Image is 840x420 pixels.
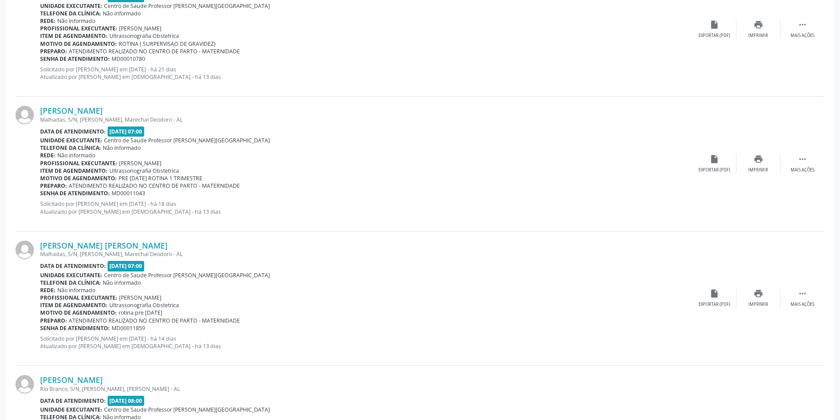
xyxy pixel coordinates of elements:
[40,397,106,405] b: Data de atendimento:
[40,10,101,17] b: Telefone da clínica:
[57,152,95,159] span: Não informado
[40,32,108,40] b: Item de agendamento:
[15,106,34,124] img: img
[69,48,240,55] span: ATENDIMENTO REALIZADO NO CENTRO DE PARTO - MATERNIDADE
[748,167,768,173] div: Imprimir
[119,294,161,301] span: [PERSON_NAME]
[40,294,117,301] b: Profissional executante:
[109,167,179,175] span: Ultrassonografia Obstetrica
[40,137,102,144] b: Unidade executante:
[15,241,34,259] img: img
[40,182,67,190] b: Preparo:
[40,317,67,324] b: Preparo:
[57,17,95,25] span: Não informado
[791,301,814,308] div: Mais ações
[40,250,692,258] div: Malhadas, S/N, [PERSON_NAME], Marechal Deodoro - AL
[40,262,106,270] b: Data de atendimento:
[709,20,719,30] i: insert_drive_file
[40,309,117,316] b: Motivo de agendamento:
[69,317,240,324] span: ATENDIMENTO REALIZADO NO CENTRO DE PARTO - MATERNIDADE
[108,126,145,137] span: [DATE] 07:00
[40,48,67,55] b: Preparo:
[40,55,110,63] b: Senha de atendimento:
[798,20,807,30] i: 
[40,271,102,279] b: Unidade executante:
[754,289,763,298] i: print
[108,396,145,406] span: [DATE] 08:00
[698,33,730,39] div: Exportar (PDF)
[40,144,101,152] b: Telefone da clínica:
[40,116,692,123] div: Malhadas, S/N, [PERSON_NAME], Marechal Deodoro - AL
[40,175,117,182] b: Motivo de agendamento:
[40,241,168,250] a: [PERSON_NAME] [PERSON_NAME]
[109,301,179,309] span: Ultrassonografia Obstetrica
[40,200,692,215] p: Solicitado por [PERSON_NAME] em [DATE] - há 18 dias Atualizado por [PERSON_NAME] em [DEMOGRAPHIC_...
[40,40,117,48] b: Motivo de agendamento:
[112,55,145,63] span: MD00010780
[112,324,145,332] span: MD00011859
[40,279,101,286] b: Telefone da clínica:
[40,406,102,413] b: Unidade executante:
[109,32,179,40] span: Ultrassonografia Obstetrica
[748,301,768,308] div: Imprimir
[15,375,34,394] img: img
[40,301,108,309] b: Item de agendamento:
[791,33,814,39] div: Mais ações
[104,137,270,144] span: Centro de Saude Professor [PERSON_NAME][GEOGRAPHIC_DATA]
[40,385,692,393] div: Rio Branco, S/N, [PERSON_NAME], [PERSON_NAME] - AL
[798,289,807,298] i: 
[104,2,270,10] span: Centro de Saude Professor [PERSON_NAME][GEOGRAPHIC_DATA]
[103,144,141,152] span: Não informado
[40,152,56,159] b: Rede:
[119,40,216,48] span: ROTINA ( SURPERVISAO DE GRAVIDEZ)
[103,279,141,286] span: Não informado
[119,309,162,316] span: rotina pre [DATE]
[754,154,763,164] i: print
[104,406,270,413] span: Centro de Saude Professor [PERSON_NAME][GEOGRAPHIC_DATA]
[57,286,95,294] span: Não informado
[104,271,270,279] span: Centro de Saude Professor [PERSON_NAME][GEOGRAPHIC_DATA]
[69,182,240,190] span: ATENDIMENTO REALIZADO NO CENTRO DE PARTO - MATERNIDADE
[40,190,110,197] b: Senha de atendimento:
[698,167,730,173] div: Exportar (PDF)
[119,160,161,167] span: [PERSON_NAME]
[40,17,56,25] b: Rede:
[40,324,110,332] b: Senha de atendimento:
[40,167,108,175] b: Item de agendamento:
[40,25,117,32] b: Profissional executante:
[112,190,145,197] span: MD00011043
[40,335,692,350] p: Solicitado por [PERSON_NAME] em [DATE] - há 14 dias Atualizado por [PERSON_NAME] em [DEMOGRAPHIC_...
[108,261,145,271] span: [DATE] 07:00
[40,106,103,115] a: [PERSON_NAME]
[40,2,102,10] b: Unidade executante:
[798,154,807,164] i: 
[40,160,117,167] b: Profissional executante:
[791,167,814,173] div: Mais ações
[748,33,768,39] div: Imprimir
[40,128,106,135] b: Data de atendimento:
[709,289,719,298] i: insert_drive_file
[709,154,719,164] i: insert_drive_file
[40,375,103,385] a: [PERSON_NAME]
[754,20,763,30] i: print
[103,10,141,17] span: Não informado
[119,175,202,182] span: PRE [DATE] ROTINA 1 TRIMESTRE
[119,25,161,32] span: [PERSON_NAME]
[40,286,56,294] b: Rede:
[40,66,692,81] p: Solicitado por [PERSON_NAME] em [DATE] - há 21 dias Atualizado por [PERSON_NAME] em [DEMOGRAPHIC_...
[698,301,730,308] div: Exportar (PDF)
